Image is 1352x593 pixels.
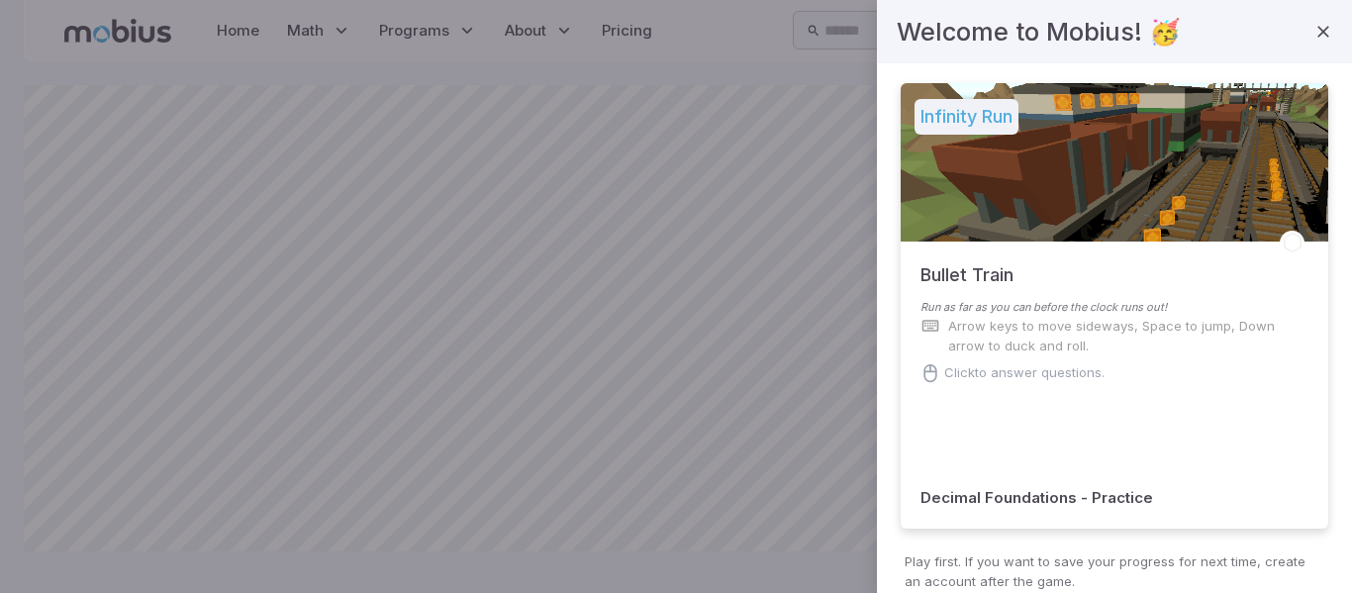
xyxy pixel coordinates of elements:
p: Play first. If you want to save your progress for next time, create an account after the game. [905,552,1324,592]
p: Run as far as you can before the clock runs out! [920,299,1308,316]
h4: Welcome to Mobius! 🥳 [897,12,1181,51]
h5: Bullet Train [920,261,1014,289]
h5: Infinity Run [915,99,1018,135]
p: Arrow keys to move sideways, Space to jump, Down arrow to duck and roll. [948,316,1308,355]
p: Click to answer questions. [944,363,1105,383]
h6: Decimal Foundations - Practice [920,487,1153,509]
